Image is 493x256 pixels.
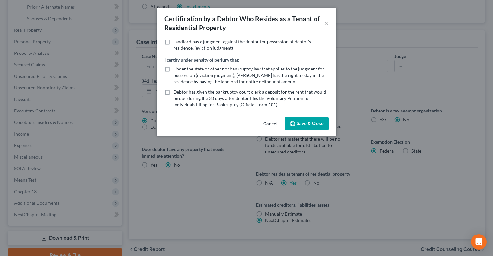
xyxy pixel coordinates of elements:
span: Landlord has a judgment against the debtor for possession of debtor’s residence. (eviction judgment) [173,39,311,51]
div: Certification by a Debtor Who Resides as a Tenant of Residential Property [164,14,324,32]
label: I certify under penalty of perjury that: [164,56,239,63]
span: Debtor has given the bankruptcy court clerk a deposit for the rent that would be due during the 3... [173,89,326,107]
div: Open Intercom Messenger [471,234,487,250]
button: × [324,19,329,27]
span: Under the state or other nonbankruptcy law that applies to the judgment for possession (eviction ... [173,66,324,84]
button: Cancel [258,118,282,130]
button: Save & Close [285,117,329,130]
